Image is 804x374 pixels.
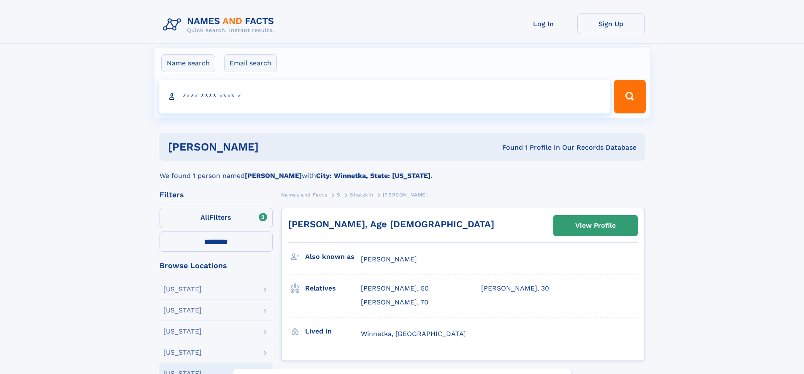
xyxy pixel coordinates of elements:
div: Browse Locations [160,262,273,269]
button: Search Button [614,80,645,113]
span: All [200,213,209,221]
span: Shatzkih [350,192,373,198]
a: Names and Facts [281,189,328,200]
img: Logo Names and Facts [160,13,281,36]
div: Found 1 Profile In Our Records Database [380,143,636,152]
span: Winnetka, [GEOGRAPHIC_DATA] [361,330,466,338]
input: search input [159,80,611,113]
div: [US_STATE] [163,307,202,314]
h3: Relatives [305,281,361,296]
h3: Also known as [305,250,361,264]
a: Sign Up [577,13,645,34]
span: [PERSON_NAME] [361,255,417,263]
b: City: Winnetka, State: [US_STATE] [316,172,430,180]
a: [PERSON_NAME], 30 [481,284,549,293]
label: Name search [161,54,215,72]
a: Log In [510,13,577,34]
b: [PERSON_NAME] [245,172,302,180]
a: S [337,189,341,200]
a: [PERSON_NAME], 70 [361,298,428,307]
div: View Profile [575,216,616,235]
label: Email search [224,54,277,72]
div: Filters [160,191,273,199]
label: Filters [160,208,273,228]
a: Shatzkih [350,189,373,200]
h3: Lived in [305,324,361,339]
a: [PERSON_NAME], 50 [361,284,429,293]
div: We found 1 person named with . [160,161,645,181]
div: [US_STATE] [163,349,202,356]
a: View Profile [554,215,637,236]
div: [US_STATE] [163,286,202,293]
a: [PERSON_NAME], Age [DEMOGRAPHIC_DATA] [288,219,494,229]
span: [PERSON_NAME] [383,192,428,198]
div: [US_STATE] [163,328,202,335]
h1: [PERSON_NAME] [168,142,381,152]
span: S [337,192,341,198]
